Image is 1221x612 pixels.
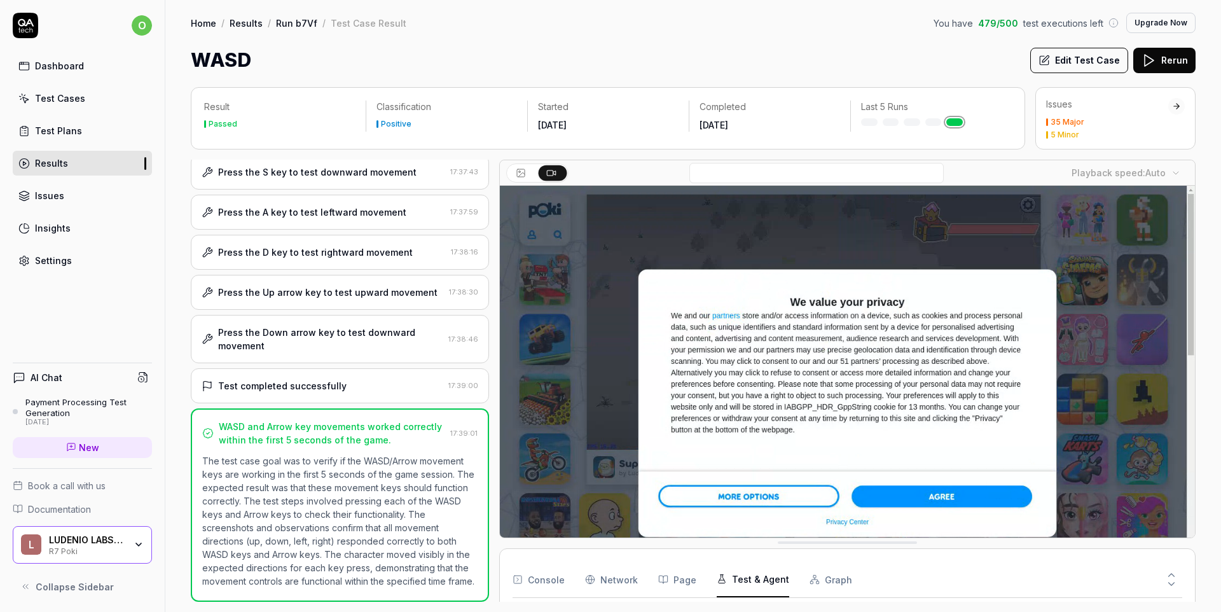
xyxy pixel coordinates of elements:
[448,381,478,390] time: 17:39:00
[132,13,152,38] button: o
[218,286,438,299] div: Press the Up arrow key to test upward movement
[585,562,638,597] button: Network
[230,17,263,29] a: Results
[218,205,406,219] div: Press the A key to test leftward movement
[861,101,1002,113] p: Last 5 Runs
[381,120,411,128] div: Positive
[513,562,565,597] button: Console
[538,101,679,113] p: Started
[31,371,62,384] h4: AI Chat
[13,53,152,78] a: Dashboard
[191,17,216,29] a: Home
[276,17,317,29] a: Run b7Vf
[1030,48,1128,73] button: Edit Test Case
[21,534,41,555] span: L
[700,101,840,113] p: Completed
[35,92,85,105] div: Test Cases
[13,183,152,208] a: Issues
[331,17,406,29] div: Test Case Result
[28,479,106,492] span: Book a call with us
[218,326,443,352] div: Press the Down arrow key to test downward movement
[700,120,728,130] time: [DATE]
[221,17,224,29] div: /
[49,534,125,546] div: LUDENIO LABS LTD
[449,288,478,296] time: 17:38:30
[934,17,973,30] span: You have
[451,247,478,256] time: 17:38:16
[13,118,152,143] a: Test Plans
[202,454,478,588] p: The test case goal was to verify if the WASD/Arrow movement keys are working in the first 5 secon...
[13,248,152,273] a: Settings
[13,86,152,111] a: Test Cases
[450,207,478,216] time: 17:37:59
[13,479,152,492] a: Book a call with us
[322,17,326,29] div: /
[1046,98,1168,111] div: Issues
[35,189,64,202] div: Issues
[538,120,567,130] time: [DATE]
[376,101,517,113] p: Classification
[448,335,478,344] time: 17:38:46
[218,165,417,179] div: Press the S key to test downward movement
[218,246,413,259] div: Press the D key to test rightward movement
[1126,13,1196,33] button: Upgrade Now
[35,59,84,73] div: Dashboard
[209,120,237,128] div: Passed
[35,156,68,170] div: Results
[191,46,251,74] h1: WASD
[35,221,71,235] div: Insights
[13,574,152,599] button: Collapse Sidebar
[13,526,152,564] button: LLUDENIO LABS LTDR7 Poki
[204,101,355,113] p: Result
[25,418,152,427] div: [DATE]
[1051,118,1084,126] div: 35 Major
[978,17,1018,30] span: 479 / 500
[28,503,91,516] span: Documentation
[36,580,114,594] span: Collapse Sidebar
[1051,131,1079,139] div: 5 Minor
[79,441,99,454] span: New
[35,254,72,267] div: Settings
[218,379,347,393] div: Test completed successfully
[25,397,152,418] div: Payment Processing Test Generation
[268,17,271,29] div: /
[132,15,152,36] span: o
[1072,166,1166,179] div: Playback speed:
[49,545,125,555] div: R7 Poki
[1133,48,1196,73] button: Rerun
[35,124,82,137] div: Test Plans
[13,216,152,240] a: Insights
[219,420,445,447] div: WASD and Arrow key movements worked correctly within the first 5 seconds of the game.
[13,503,152,516] a: Documentation
[810,562,852,597] button: Graph
[13,151,152,176] a: Results
[717,562,789,597] button: Test & Agent
[450,429,478,438] time: 17:39:01
[1023,17,1103,30] span: test executions left
[13,397,152,426] a: Payment Processing Test Generation[DATE]
[450,167,478,176] time: 17:37:43
[658,562,696,597] button: Page
[13,437,152,458] a: New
